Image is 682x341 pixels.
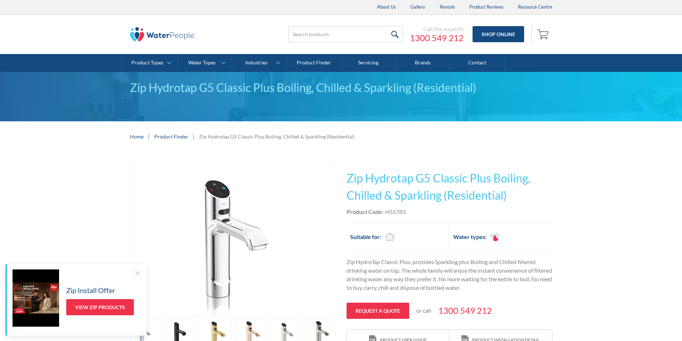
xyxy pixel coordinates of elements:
[123,54,177,72] a: Product Types
[13,269,59,327] img: Zip Install Offer
[199,133,354,140] div: Zip Hydrotap G5 Classic Plus Boiling, Chilled & Sparkling (Residential)
[610,305,682,341] iframe: podium webchat widget bubble
[131,60,163,66] div: Product Types
[245,60,267,66] div: Industries
[130,133,144,140] a: Home
[347,208,383,215] strong: Product Code:
[535,26,552,43] a: Open empty cart
[560,228,682,314] iframe: podium webchat widget prompt
[130,27,194,42] img: The Water People
[450,54,505,72] a: Contact
[130,162,336,316] a: open lightbox
[416,306,431,315] p: or call
[396,54,450,72] a: Brands
[453,233,487,241] h2: Water types:
[178,54,232,72] a: Water Types
[350,233,381,241] h2: Suitable for:
[192,132,195,141] div: |
[146,163,320,316] img: Zip Hydrotap G5 Classic Plus Boiling, Chilled & Sparkling (Residential)
[347,170,552,204] h1: Zip Hydrotap G5 Classic Plus Boiling, Chilled & Sparkling (Residential)
[438,304,492,317] a: 1300 549 212
[232,54,286,72] a: Industries
[347,303,409,319] a: Request a quote
[385,208,406,216] div: H55783
[473,26,524,42] a: Shop Online
[288,26,403,42] input: Search products
[154,133,188,140] a: Product Finder
[410,25,464,33] div: Call the experts
[537,28,551,40] img: shopping cart
[341,54,396,72] a: Servicing
[147,132,151,141] div: |
[66,299,134,315] a: View Zip Products
[287,54,341,72] a: Product Finder
[188,60,216,66] div: Water Types
[347,258,552,292] p: Zip HydroTap Classic Plus, provides Sparkling plus Boiling and Chilled filtered drinking water on...
[130,79,552,96] div: Zip Hydrotap G5 Classic Plus Boiling, Chilled & Sparkling (Residential)
[66,285,115,296] h5: Zip Install Offer
[410,33,464,43] a: 1300 549 212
